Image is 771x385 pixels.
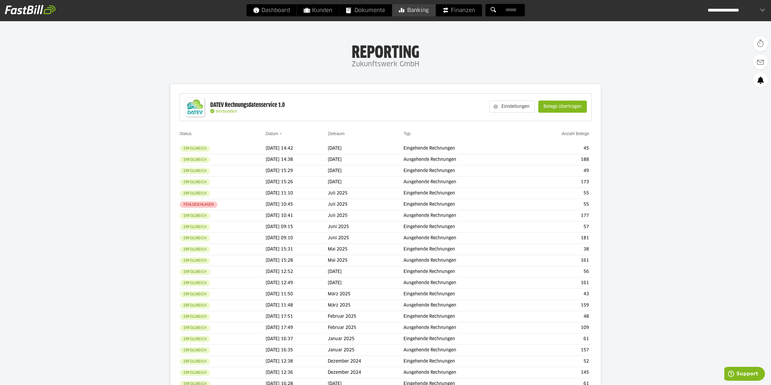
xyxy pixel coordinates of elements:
td: 49 [524,165,592,177]
td: Eingehende Rechnungen [404,165,523,177]
td: 177 [524,210,592,221]
td: [DATE] [328,143,404,154]
td: Eingehende Rechnungen [404,334,523,345]
a: Typ [404,131,410,136]
td: Eingehende Rechnungen [404,289,523,300]
td: 55 [524,199,592,210]
td: [DATE] 17:51 [266,311,328,322]
td: Mai 2025 [328,255,404,266]
td: Juli 2025 [328,199,404,210]
td: 161 [524,277,592,289]
a: Dashboard [246,4,297,16]
span: Dashboard [253,4,290,16]
sl-badge: Erfolgreich [180,157,210,163]
sl-badge: Erfolgreich [180,235,210,241]
sl-badge: Erfolgreich [180,224,210,230]
td: März 2025 [328,289,404,300]
td: 157 [524,345,592,356]
td: [DATE] 17:49 [266,322,328,334]
td: [DATE] 14:38 [266,154,328,165]
td: Juli 2025 [328,188,404,199]
td: [DATE] 11:10 [266,188,328,199]
sl-badge: Erfolgreich [180,358,210,365]
td: [DATE] 11:48 [266,300,328,311]
td: [DATE] 10:45 [266,199,328,210]
sl-badge: Fehlgeschlagen [180,201,218,208]
a: Finanzen [436,4,482,16]
td: Ausgehende Rechnungen [404,154,523,165]
td: 181 [524,233,592,244]
td: Februar 2025 [328,311,404,322]
td: Eingehende Rechnungen [404,244,523,255]
sl-badge: Erfolgreich [180,190,210,197]
a: Banking [392,4,435,16]
td: 38 [524,244,592,255]
td: Eingehende Rechnungen [404,311,523,322]
td: 43 [524,289,592,300]
td: [DATE] 12:52 [266,266,328,277]
td: 159 [524,300,592,311]
td: 173 [524,177,592,188]
td: [DATE] 15:28 [266,255,328,266]
sl-badge: Erfolgreich [180,179,210,185]
td: 57 [524,221,592,233]
td: [DATE] [328,165,404,177]
img: fastbill_logo_white.png [5,5,55,15]
td: [DATE] [328,277,404,289]
iframe: Öffnet ein Widget, in dem Sie weitere Informationen finden [724,367,765,382]
td: [DATE] 16:35 [266,345,328,356]
sl-badge: Erfolgreich [180,325,210,331]
td: Dezember 2024 [328,367,404,378]
span: Verbunden [216,110,237,114]
td: 52 [524,356,592,367]
sl-badge: Erfolgreich [180,336,210,342]
a: Datum [266,131,278,136]
td: 145 [524,367,592,378]
td: [DATE] 10:41 [266,210,328,221]
td: Juni 2025 [328,233,404,244]
sl-badge: Erfolgreich [180,280,210,286]
img: sort_desc.gif [279,133,283,134]
sl-badge: Erfolgreich [180,246,210,253]
a: Kunden [297,4,339,16]
span: Banking [399,4,429,16]
td: [DATE] 14:42 [266,143,328,154]
td: [DATE] 15:29 [266,165,328,177]
td: Ausgehende Rechnungen [404,367,523,378]
td: Eingehende Rechnungen [404,188,523,199]
a: Zeitraum [328,131,344,136]
td: Ausgehende Rechnungen [404,277,523,289]
td: März 2025 [328,300,404,311]
td: Dezember 2024 [328,356,404,367]
td: 56 [524,266,592,277]
td: [DATE] 12:38 [266,356,328,367]
h1: Reporting [61,43,710,58]
sl-badge: Erfolgreich [180,347,210,353]
td: Juni 2025 [328,221,404,233]
td: Eingehende Rechnungen [404,356,523,367]
td: Ausgehende Rechnungen [404,210,523,221]
td: Ausgehende Rechnungen [404,300,523,311]
td: Eingehende Rechnungen [404,221,523,233]
td: 188 [524,154,592,165]
td: Ausgehende Rechnungen [404,255,523,266]
sl-badge: Erfolgreich [180,291,210,297]
td: Ausgehende Rechnungen [404,345,523,356]
td: Ausgehende Rechnungen [404,322,523,334]
sl-badge: Erfolgreich [180,257,210,264]
sl-badge: Erfolgreich [180,168,210,174]
td: Eingehende Rechnungen [404,199,523,210]
td: 161 [524,255,592,266]
span: Kunden [304,4,332,16]
a: Status [180,131,192,136]
td: 48 [524,311,592,322]
td: [DATE] 15:31 [266,244,328,255]
td: [DATE] 16:37 [266,334,328,345]
sl-badge: Erfolgreich [180,145,210,152]
td: Eingehende Rechnungen [404,143,523,154]
div: DATEV Rechnungsdatenservice 1.0 [210,101,285,109]
td: 45 [524,143,592,154]
td: [DATE] 09:15 [266,221,328,233]
td: [DATE] 09:10 [266,233,328,244]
